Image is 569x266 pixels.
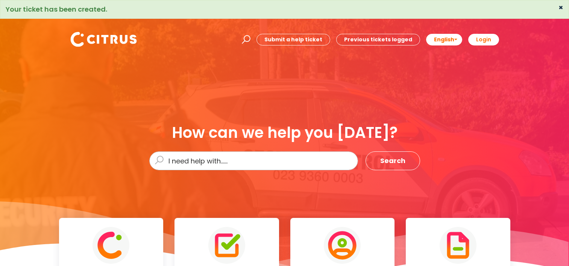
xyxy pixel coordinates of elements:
[366,151,420,170] button: Search
[149,124,420,141] div: How can we help you [DATE]?
[380,155,405,167] span: Search
[476,36,491,43] b: Login
[434,36,454,43] span: English
[149,151,358,170] input: I need help with......
[336,34,420,45] a: Previous tickets logged
[468,34,499,45] a: Login
[558,4,563,11] button: ×
[256,34,330,45] a: Submit a help ticket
